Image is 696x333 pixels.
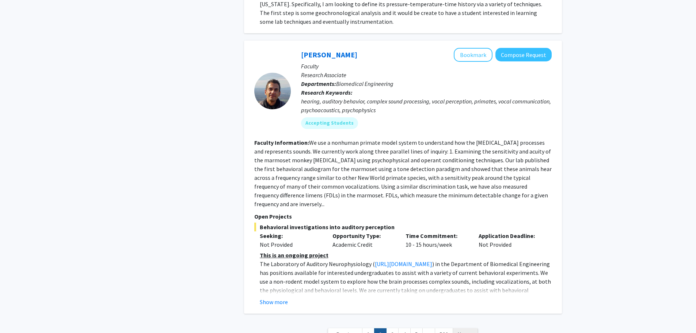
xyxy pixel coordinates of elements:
[260,231,322,240] p: Seeking:
[260,240,322,249] div: Not Provided
[254,139,552,208] fg-read-more: We use a nonhuman primate model system to understand how the [MEDICAL_DATA] processes and represe...
[254,212,552,221] p: Open Projects
[400,231,473,249] div: 10 - 15 hours/week
[327,231,400,249] div: Academic Credit
[473,231,546,249] div: Not Provided
[479,231,541,240] p: Application Deadline:
[254,139,309,146] b: Faculty Information:
[260,251,328,259] u: This is an ongoing project
[260,260,375,268] span: The Laboratory of Auditory Neurophysiology (
[454,48,492,62] button: Add Michael Osmanski to Bookmarks
[336,80,393,87] span: Biomedical Engineering
[301,50,357,59] a: [PERSON_NAME]
[254,223,552,231] span: Behavioral investigations into auditory perception
[406,231,468,240] p: Time Commitment:
[301,62,552,71] p: Faculty
[260,298,288,306] button: Show more
[495,48,552,61] button: Compose Request to Michael Osmanski
[301,89,353,96] b: Research Keywords:
[301,71,552,79] p: Research Associate
[301,97,552,114] div: hearing, auditory behavior, complex sound processing, vocal perception, primates, vocal communica...
[301,80,336,87] b: Departments:
[301,117,358,129] mat-chip: Accepting Students
[332,231,395,240] p: Opportunity Type:
[375,260,432,268] a: [URL][DOMAIN_NAME]
[5,300,31,328] iframe: Chat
